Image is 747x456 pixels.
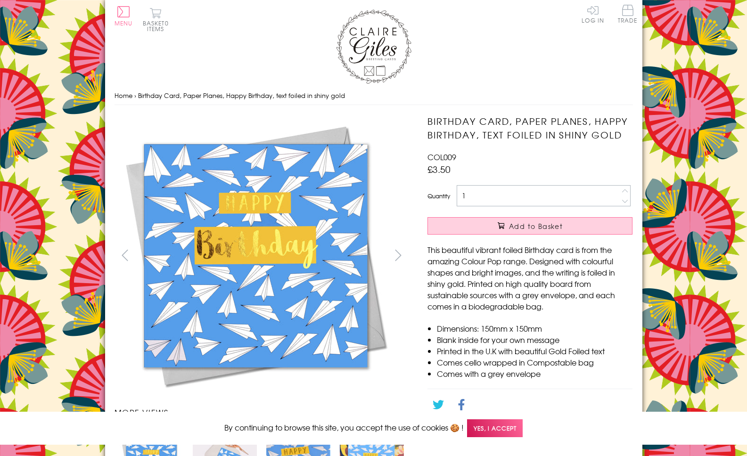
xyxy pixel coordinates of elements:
[114,114,397,397] img: Birthday Card, Paper Planes, Happy Birthday, text foiled in shiny gold
[409,114,691,397] img: Birthday Card, Paper Planes, Happy Birthday, text foiled in shiny gold
[147,19,169,33] span: 0 items
[618,5,638,23] span: Trade
[427,244,632,312] p: This beautiful vibrant foiled Birthday card is from the amazing Colour Pop range. Designed with c...
[437,334,632,345] li: Blank inside for your own message
[336,9,411,84] img: Claire Giles Greetings Cards
[138,91,345,100] span: Birthday Card, Paper Planes, Happy Birthday, text foiled in shiny gold
[115,91,132,100] a: Home
[427,217,632,235] button: Add to Basket
[437,345,632,357] li: Printed in the U.K with beautiful Gold Foiled text
[427,163,451,176] span: £3.50
[134,91,136,100] span: ›
[437,357,632,368] li: Comes cello wrapped in Compostable bag
[115,244,136,266] button: prev
[143,8,169,32] button: Basket0 items
[509,221,563,231] span: Add to Basket
[582,5,604,23] a: Log In
[115,407,409,418] h3: More views
[427,151,456,163] span: COL009
[427,192,450,200] label: Quantity
[387,244,409,266] button: next
[437,368,632,379] li: Comes with a grey envelope
[115,86,633,106] nav: breadcrumbs
[437,323,632,334] li: Dimensions: 150mm x 150mm
[427,114,632,142] h1: Birthday Card, Paper Planes, Happy Birthday, text foiled in shiny gold
[115,6,133,26] button: Menu
[618,5,638,25] a: Trade
[115,19,133,27] span: Menu
[467,419,523,438] span: Yes, I accept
